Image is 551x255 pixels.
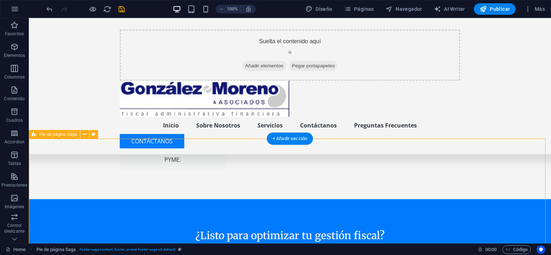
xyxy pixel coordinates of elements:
[45,5,54,13] button: undo
[103,5,111,13] i: Volver a cargar página
[245,6,252,12] i: Al redimensionar, ajustar el nivel de zoom automáticamente para ajustarse al dispositivo elegido.
[36,245,76,254] span: Haz clic para seleccionar y doble clic para editar
[478,245,497,254] h6: Tiempo de la sesión
[303,3,335,15] button: Diseño
[305,5,332,13] span: Diseño
[4,74,25,80] p: Columnas
[521,3,548,15] button: Más
[5,204,24,210] p: Imágenes
[6,117,23,123] p: Cuadros
[434,5,465,13] span: AI Writer
[118,5,126,13] i: Guardar (Ctrl+S)
[103,5,111,13] button: reload
[260,43,309,53] span: Pegar portapapeles
[431,3,468,15] button: AI Writer
[480,5,510,13] span: Publicar
[341,3,377,15] button: Páginas
[36,245,181,254] nav: breadcrumb
[490,247,492,252] span: :
[524,5,545,13] span: Más
[1,182,27,188] p: Prestaciones
[45,5,54,13] i: Deshacer: Cambiar texto (Ctrl+Z)
[178,247,181,251] i: Este elemento es un preajuste personalizable
[506,245,528,254] span: Código
[344,5,374,13] span: Páginas
[4,96,25,102] p: Contenido
[88,5,97,13] button: Haz clic para salir del modo de previsualización y seguir editando
[303,3,335,15] div: Diseño (Ctrl+Alt+Y)
[91,12,431,63] div: Suelta el contenido aquí
[117,5,126,13] button: save
[8,161,21,166] p: Tablas
[213,43,257,53] span: Añadir elementos
[4,139,25,145] p: Accordion
[474,3,516,15] button: Publicar
[216,5,241,13] button: 100%
[39,132,77,137] span: Pie de página Saga
[226,5,238,13] h6: 100%
[385,5,422,13] span: Navegador
[537,245,545,254] button: Usercentrics
[4,53,25,58] p: Elementos
[79,245,175,254] span: . footer-saga-content .footer .preset-footer-saga-v3-default
[5,31,24,37] p: Favoritos
[267,133,313,145] div: + Añadir sección
[485,245,497,254] span: 00 00
[383,3,425,15] button: Navegador
[6,245,26,254] a: Haz clic para cancelar la selección y doble clic para abrir páginas
[502,245,531,254] button: Código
